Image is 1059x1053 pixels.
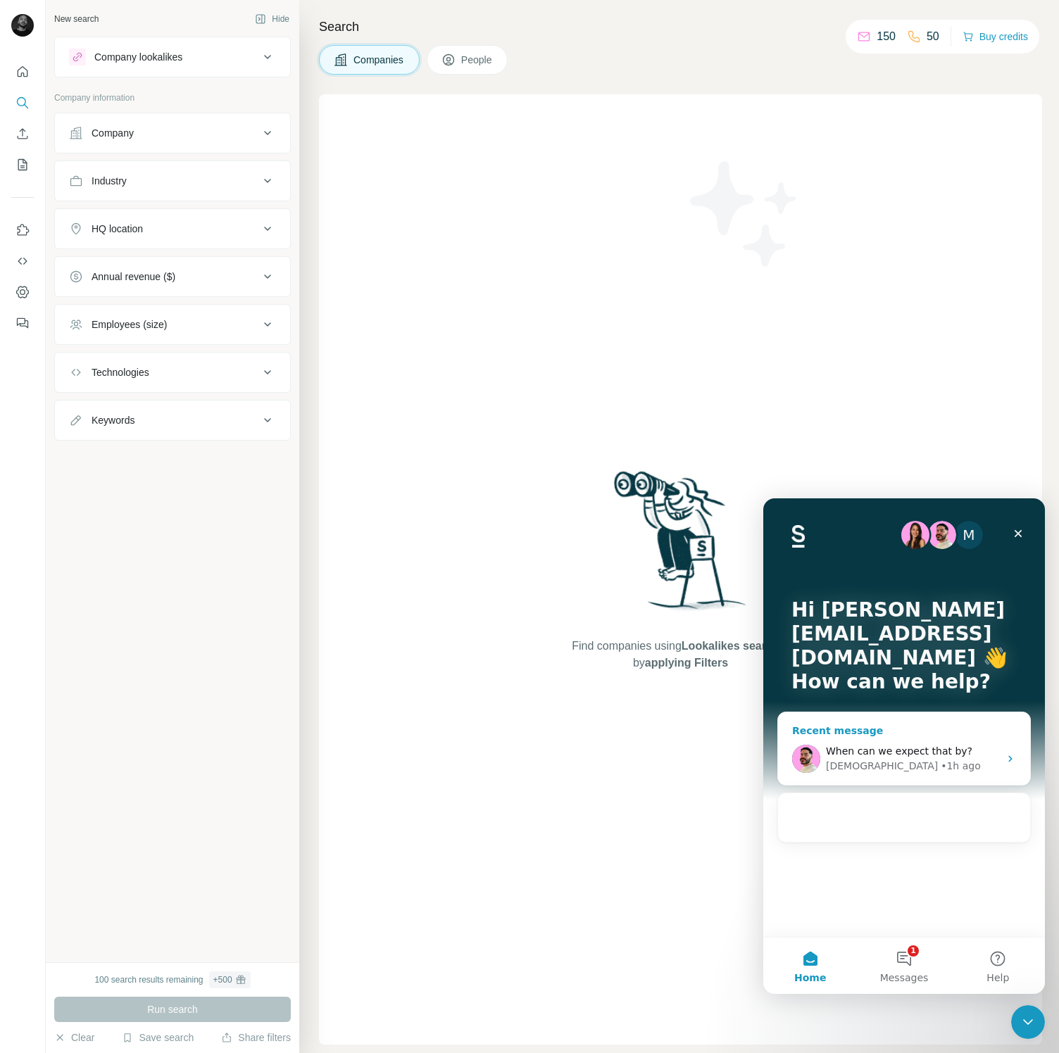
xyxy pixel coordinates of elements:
div: Company lookalikes [94,50,182,64]
button: Quick start [11,59,34,84]
button: Industry [55,164,290,198]
div: Company [92,126,134,140]
button: HQ location [55,212,290,246]
button: Feedback [11,310,34,336]
button: Search [11,90,34,115]
div: Industry [92,174,127,188]
button: Clear [54,1030,94,1045]
p: 50 [927,28,939,45]
span: Lookalikes search [682,640,779,652]
button: Company [55,116,290,150]
p: Company information [54,92,291,104]
span: Companies [353,53,405,67]
p: 150 [877,28,896,45]
span: People [461,53,494,67]
button: Keywords [55,403,290,437]
button: Technologies [55,355,290,389]
button: Use Surfe API [11,248,34,274]
img: Surfe Illustration - Stars [681,151,808,277]
div: Employees (size) [92,317,167,332]
span: Find companies using or by [568,638,793,671]
div: Keywords [92,413,134,427]
button: Use Surfe on LinkedIn [11,217,34,243]
span: applying Filters [645,657,728,669]
button: Buy credits [963,27,1028,46]
button: Annual revenue ($) [55,260,290,294]
div: HQ location [92,222,143,236]
button: Save search [122,1030,194,1045]
button: Dashboard [11,279,34,305]
button: Hide [245,8,299,30]
button: Company lookalikes [55,40,290,74]
div: New search [54,13,99,25]
iframe: Intercom live chat [763,498,1045,994]
h4: Search [319,17,1042,37]
img: Avatar [11,14,34,37]
div: Annual revenue ($) [92,270,175,284]
button: My lists [11,152,34,177]
iframe: Intercom live chat [1011,1005,1045,1039]
button: Employees (size) [55,308,290,341]
div: 100 search results remaining [94,971,250,988]
div: Technologies [92,365,149,379]
button: Enrich CSV [11,121,34,146]
img: Surfe Illustration - Woman searching with binoculars [608,467,754,624]
button: Share filters [221,1030,291,1045]
div: + 500 [213,973,232,986]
